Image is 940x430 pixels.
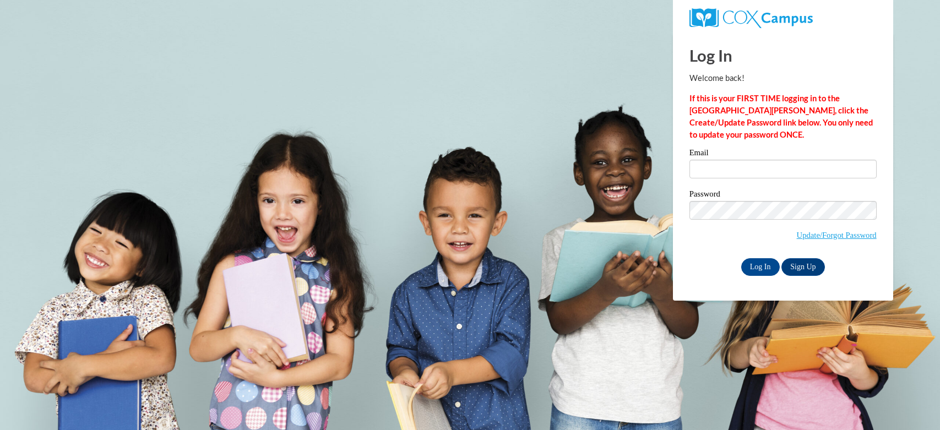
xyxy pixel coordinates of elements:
[689,190,877,201] label: Password
[797,231,877,240] a: Update/Forgot Password
[689,8,877,28] a: COX Campus
[689,149,877,160] label: Email
[689,72,877,84] p: Welcome back!
[689,94,873,139] strong: If this is your FIRST TIME logging in to the [GEOGRAPHIC_DATA][PERSON_NAME], click the Create/Upd...
[689,44,877,67] h1: Log In
[781,258,824,276] a: Sign Up
[689,8,813,28] img: COX Campus
[741,258,780,276] input: Log In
